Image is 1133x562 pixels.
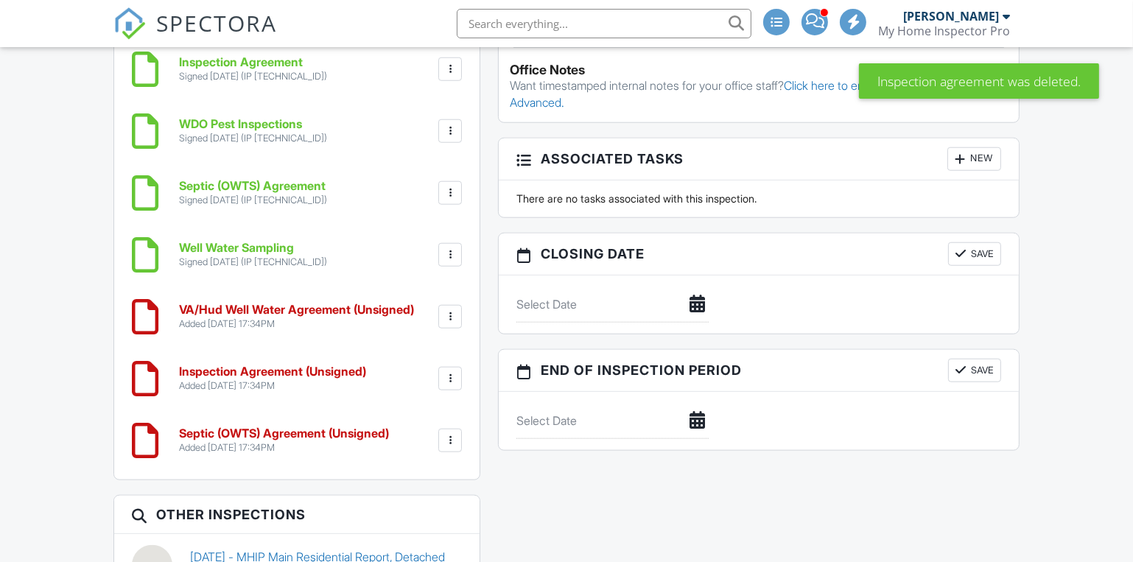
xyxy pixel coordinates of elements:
input: Search everything... [457,9,751,38]
h6: Inspection Agreement (Unsigned) [179,365,366,379]
h6: Septic (OWTS) Agreement (Unsigned) [179,427,389,440]
span: Associated Tasks [541,149,684,169]
div: New [947,147,1001,171]
span: End of Inspection Period [541,360,742,380]
button: Save [948,242,1001,266]
input: Select Date [516,287,708,323]
div: Added [DATE] 17:34PM [179,442,389,454]
a: Click here to enable as part of Spectora Advanced. [510,78,986,109]
div: Added [DATE] 17:34PM [179,318,414,330]
a: WDO Pest Inspections Signed [DATE] (IP [TECHNICAL_ID]) [179,118,327,144]
p: Want timestamped internal notes for your office staff? [510,77,1008,110]
input: Select Date [516,403,708,439]
button: Save [948,359,1001,382]
a: Inspection Agreement Signed [DATE] (IP [TECHNICAL_ID]) [179,56,327,82]
a: Inspection Agreement (Unsigned) Added [DATE] 17:34PM [179,365,366,391]
h6: Septic (OWTS) Agreement [179,180,327,193]
h6: WDO Pest Inspections [179,118,327,131]
h6: Inspection Agreement [179,56,327,69]
span: Closing date [541,244,645,264]
div: [PERSON_NAME] [903,9,999,24]
a: Well Water Sampling Signed [DATE] (IP [TECHNICAL_ID]) [179,242,327,267]
div: My Home Inspector Pro [878,24,1010,38]
div: Signed [DATE] (IP [TECHNICAL_ID]) [179,194,327,206]
div: Signed [DATE] (IP [TECHNICAL_ID]) [179,133,327,144]
div: There are no tasks associated with this inspection. [508,192,1010,206]
img: The Best Home Inspection Software - Spectora [113,7,146,40]
div: Office Notes [510,63,1008,77]
a: Septic (OWTS) Agreement (Unsigned) Added [DATE] 17:34PM [179,427,389,453]
div: Added [DATE] 17:34PM [179,380,366,392]
h6: VA/Hud Well Water Agreement (Unsigned) [179,303,414,317]
div: Inspection agreement was deleted. [859,63,1099,99]
h6: Well Water Sampling [179,242,327,255]
div: Signed [DATE] (IP [TECHNICAL_ID]) [179,71,327,82]
div: Signed [DATE] (IP [TECHNICAL_ID]) [179,256,327,268]
a: Septic (OWTS) Agreement Signed [DATE] (IP [TECHNICAL_ID]) [179,180,327,206]
a: SPECTORA [113,20,277,51]
a: VA/Hud Well Water Agreement (Unsigned) Added [DATE] 17:34PM [179,303,414,329]
h3: Other Inspections [114,496,480,534]
span: SPECTORA [156,7,277,38]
